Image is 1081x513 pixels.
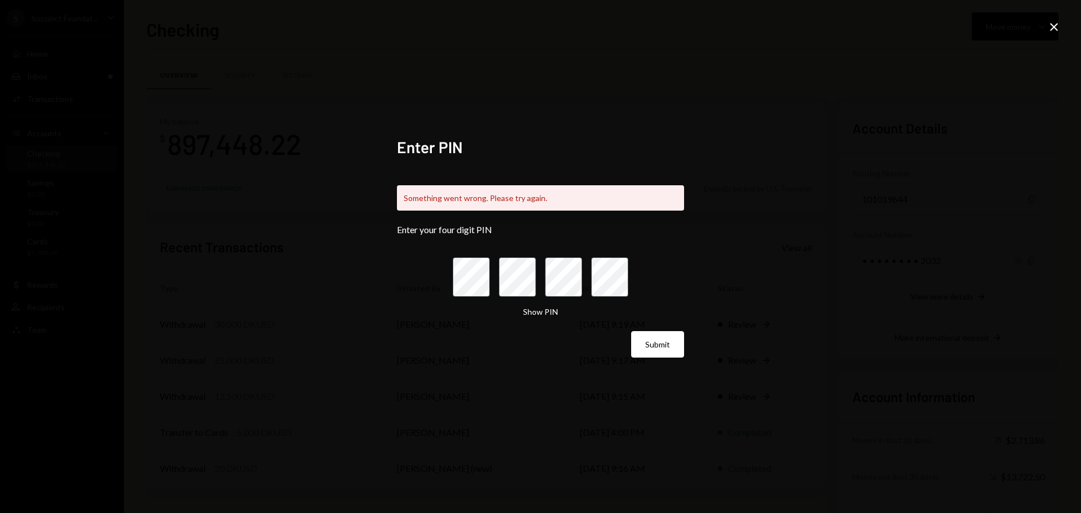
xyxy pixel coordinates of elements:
[545,257,582,297] input: pin code 3 of 4
[453,257,490,297] input: pin code 1 of 4
[397,224,684,235] div: Enter your four digit PIN
[523,307,558,318] button: Show PIN
[397,185,684,211] div: Something went wrong. Please try again.
[397,136,684,158] h2: Enter PIN
[591,257,628,297] input: pin code 4 of 4
[631,331,684,358] button: Submit
[499,257,536,297] input: pin code 2 of 4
